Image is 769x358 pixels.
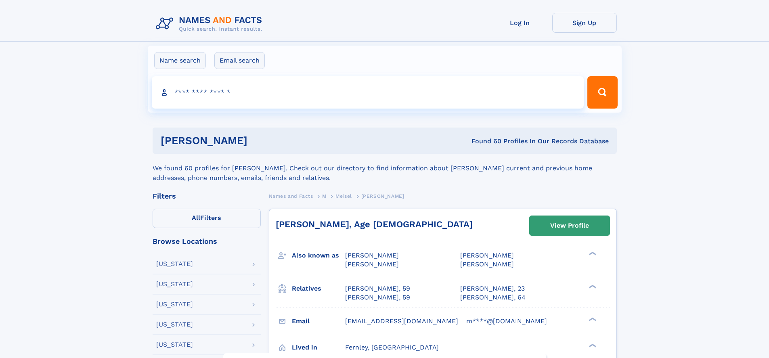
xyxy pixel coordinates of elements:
[530,216,610,235] a: View Profile
[460,260,514,268] span: [PERSON_NAME]
[587,251,597,256] div: ❯
[153,238,261,245] div: Browse Locations
[269,191,313,201] a: Names and Facts
[345,343,439,351] span: Fernley, [GEOGRAPHIC_DATA]
[552,13,617,33] a: Sign Up
[460,284,525,293] a: [PERSON_NAME], 23
[153,209,261,228] label: Filters
[359,137,609,146] div: Found 60 Profiles In Our Records Database
[361,193,404,199] span: [PERSON_NAME]
[156,261,193,267] div: [US_STATE]
[156,281,193,287] div: [US_STATE]
[152,76,584,109] input: search input
[156,301,193,308] div: [US_STATE]
[587,284,597,289] div: ❯
[156,341,193,348] div: [US_STATE]
[214,52,265,69] label: Email search
[488,13,552,33] a: Log In
[292,314,345,328] h3: Email
[460,293,526,302] a: [PERSON_NAME], 64
[153,13,269,35] img: Logo Names and Facts
[292,249,345,262] h3: Also known as
[192,214,200,222] span: All
[276,219,473,229] a: [PERSON_NAME], Age [DEMOGRAPHIC_DATA]
[460,251,514,259] span: [PERSON_NAME]
[587,343,597,348] div: ❯
[153,193,261,200] div: Filters
[345,317,458,325] span: [EMAIL_ADDRESS][DOMAIN_NAME]
[587,76,617,109] button: Search Button
[154,52,206,69] label: Name search
[335,193,352,199] span: Meisel
[345,260,399,268] span: [PERSON_NAME]
[345,251,399,259] span: [PERSON_NAME]
[550,216,589,235] div: View Profile
[292,282,345,295] h3: Relatives
[292,341,345,354] h3: Lived in
[345,284,410,293] a: [PERSON_NAME], 59
[322,191,327,201] a: M
[153,154,617,183] div: We found 60 profiles for [PERSON_NAME]. Check out our directory to find information about [PERSON...
[156,321,193,328] div: [US_STATE]
[345,293,410,302] a: [PERSON_NAME], 59
[322,193,327,199] span: M
[335,191,352,201] a: Meisel
[587,316,597,322] div: ❯
[161,136,360,146] h1: [PERSON_NAME]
